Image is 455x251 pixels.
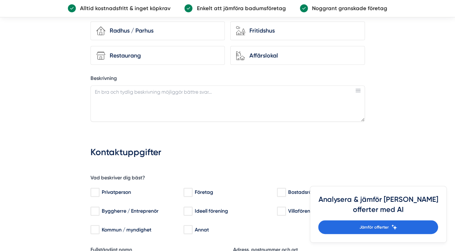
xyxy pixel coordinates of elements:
[90,75,365,84] label: Beskrivning
[184,189,192,196] input: Företag
[277,208,285,215] input: Villaförening
[90,189,99,196] input: Privatperson
[184,208,192,215] input: Ideell förening
[90,144,365,163] h3: Kontaktuppgifter
[90,226,99,233] input: Kommun / myndighet
[193,4,286,13] p: Enkelt att jämföra badumsföretag
[308,4,387,13] p: Noggrant granskade företag
[359,224,388,230] span: Jämför offerter
[76,4,170,13] p: Alltid kostnadsfritt & inget köpkrav
[184,226,192,233] input: Annat
[90,174,145,183] h5: Vad beskriver dig bäst?
[318,195,438,220] h4: Analysera & jämför [PERSON_NAME] offerter med AI
[90,208,99,215] input: Byggherre / Entreprenör
[318,220,438,234] a: Jämför offerter
[277,189,285,196] input: Bostadsrättsförening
